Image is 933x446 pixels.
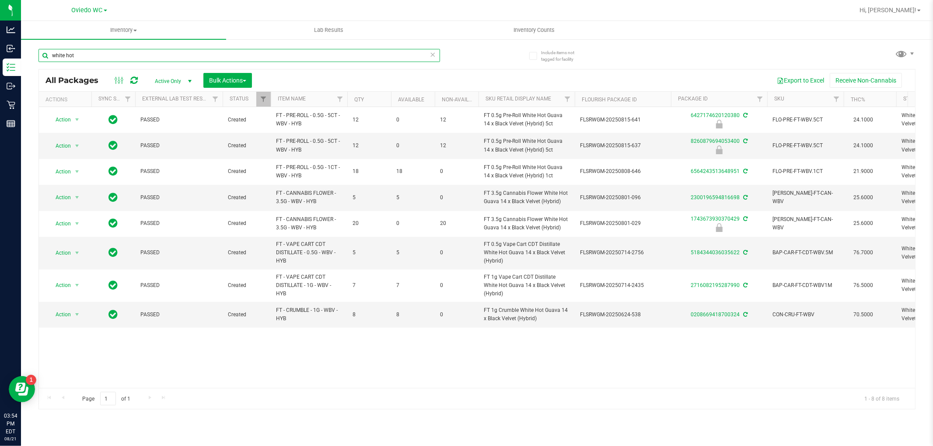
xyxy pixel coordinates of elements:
[678,96,708,102] a: Package ID
[484,189,570,206] span: FT 3.5g Cannabis Flower White Hot Guava 14 x Black Velvet (Hybrid)
[276,240,342,266] span: FT - VAPE CART CDT DISTILLATE - 0.5G - WBV - HYB
[580,219,666,228] span: FLSRWGM-20250801-029
[140,219,217,228] span: PASSED
[849,279,877,292] span: 76.5000
[9,376,35,402] iframe: Resource center
[228,142,266,150] span: Created
[302,26,355,34] span: Lab Results
[72,114,83,126] span: select
[691,311,740,318] a: 0208669418700324
[276,111,342,128] span: FT - PRE-ROLL - 0.5G - 5CT - WBV - HYB
[440,311,473,319] span: 0
[440,194,473,202] span: 0
[21,21,226,39] a: Inventory
[353,116,386,124] span: 12
[230,96,248,102] a: Status
[670,223,769,232] div: Newly Received
[771,73,830,88] button: Export to Excel
[396,142,430,150] span: 0
[396,167,430,176] span: 18
[228,194,266,202] span: Created
[772,249,839,257] span: BAP-CAR-FT-CDT-WBV.5M
[396,219,430,228] span: 0
[72,247,83,259] span: select
[772,142,839,150] span: FLO-PRE-FT-WBV.5CT
[582,97,637,103] a: Flourish Package ID
[396,249,430,257] span: 5
[140,281,217,290] span: PASSED
[849,114,877,126] span: 24.1000
[140,116,217,124] span: PASSED
[7,119,15,128] inline-svg: Reports
[670,145,769,154] div: Newly Received
[109,246,118,259] span: In Sync
[691,282,740,288] a: 2716082195287990
[21,26,226,34] span: Inventory
[772,167,839,176] span: FLO-PRE-FT-WBV.1CT
[276,215,342,232] span: FT - CANNABIS FLOWER - 3.5G - WBV - HYB
[48,191,71,204] span: Action
[353,194,386,202] span: 5
[140,167,217,176] span: PASSED
[7,44,15,53] inline-svg: Inbound
[121,92,135,107] a: Filter
[209,77,246,84] span: Bulk Actions
[48,279,71,291] span: Action
[48,114,71,126] span: Action
[276,306,342,323] span: FT - CRUMBLE - 1G - WBV - HYB
[48,166,71,178] span: Action
[48,140,71,152] span: Action
[849,139,877,152] span: 24.1000
[849,246,877,259] span: 76.7000
[109,279,118,291] span: In Sync
[849,191,877,204] span: 25.6000
[276,273,342,298] span: FT - VAPE CART CDT DISTILLATE - 1G - WBV - HYB
[580,194,666,202] span: FLSRWGM-20250801-096
[851,97,865,103] a: THC%
[430,49,436,60] span: Clear
[691,138,740,144] a: 8260879694053400
[486,96,551,102] a: Sku Retail Display Name
[829,92,844,107] a: Filter
[26,375,36,385] iframe: Resource center unread badge
[860,7,916,14] span: Hi, [PERSON_NAME]!
[48,247,71,259] span: Action
[396,116,430,124] span: 0
[580,249,666,257] span: FLSRWGM-20250714-2756
[580,116,666,124] span: FLSRWGM-20250815-641
[228,219,266,228] span: Created
[109,191,118,204] span: In Sync
[353,311,386,319] span: 8
[742,168,748,174] span: Sync from Compliance System
[440,167,473,176] span: 0
[276,163,342,180] span: FT - PRE-ROLL - 0.5G - 1CT - WBV - HYB
[7,82,15,90] inline-svg: Outbound
[7,25,15,34] inline-svg: Analytics
[484,163,570,180] span: FT 0.5g Pre-Roll White Hot Guava 14 x Black Velvet (Hybrid) 1ct
[742,311,748,318] span: Sync from Compliance System
[691,194,740,201] a: 2300196594816698
[440,142,473,150] span: 12
[109,165,118,177] span: In Sync
[228,281,266,290] span: Created
[484,111,570,128] span: FT 0.5g Pre-Roll White Hot Guava 14 x Black Velvet (Hybrid) 5ct
[580,281,666,290] span: FLSRWGM-20250714-2435
[72,308,83,321] span: select
[484,215,570,232] span: FT 3.5g Cannabis Flower White Hot Guava 14 x Black Velvet (Hybrid)
[140,142,217,150] span: PASSED
[48,308,71,321] span: Action
[502,26,566,34] span: Inventory Counts
[560,92,575,107] a: Filter
[742,249,748,256] span: Sync from Compliance System
[72,166,83,178] span: select
[140,311,217,319] span: PASSED
[98,96,132,102] a: Sync Status
[440,219,473,228] span: 20
[742,112,748,118] span: Sync from Compliance System
[431,21,636,39] a: Inventory Counts
[256,92,271,107] a: Filter
[109,139,118,152] span: In Sync
[580,311,666,319] span: FLSRWGM-20250624-538
[691,216,740,222] a: 1743673930370429
[580,142,666,150] span: FLSRWGM-20250815-637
